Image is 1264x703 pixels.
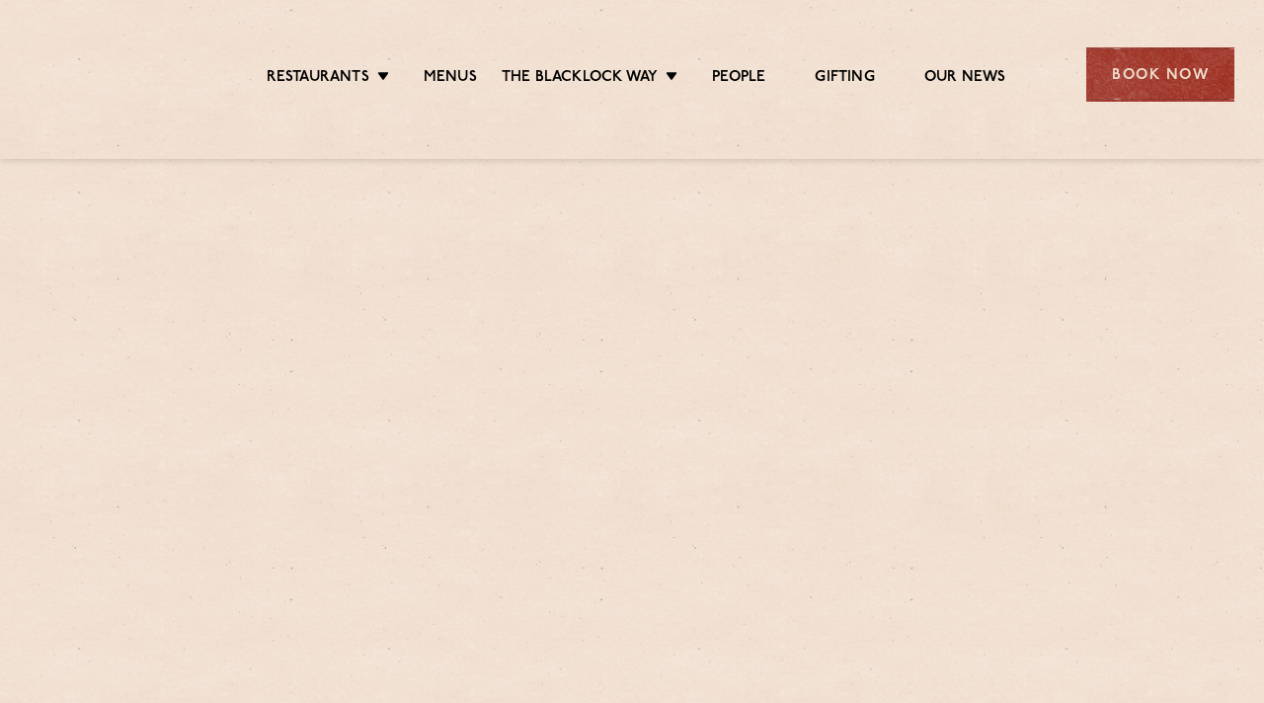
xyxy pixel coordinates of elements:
a: Gifting [815,68,874,90]
a: The Blacklock Way [502,68,658,90]
a: Restaurants [267,68,369,90]
a: Our News [924,68,1006,90]
a: People [712,68,765,90]
a: Menus [424,68,477,90]
img: svg%3E [30,19,196,129]
div: Book Now [1086,47,1234,102]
